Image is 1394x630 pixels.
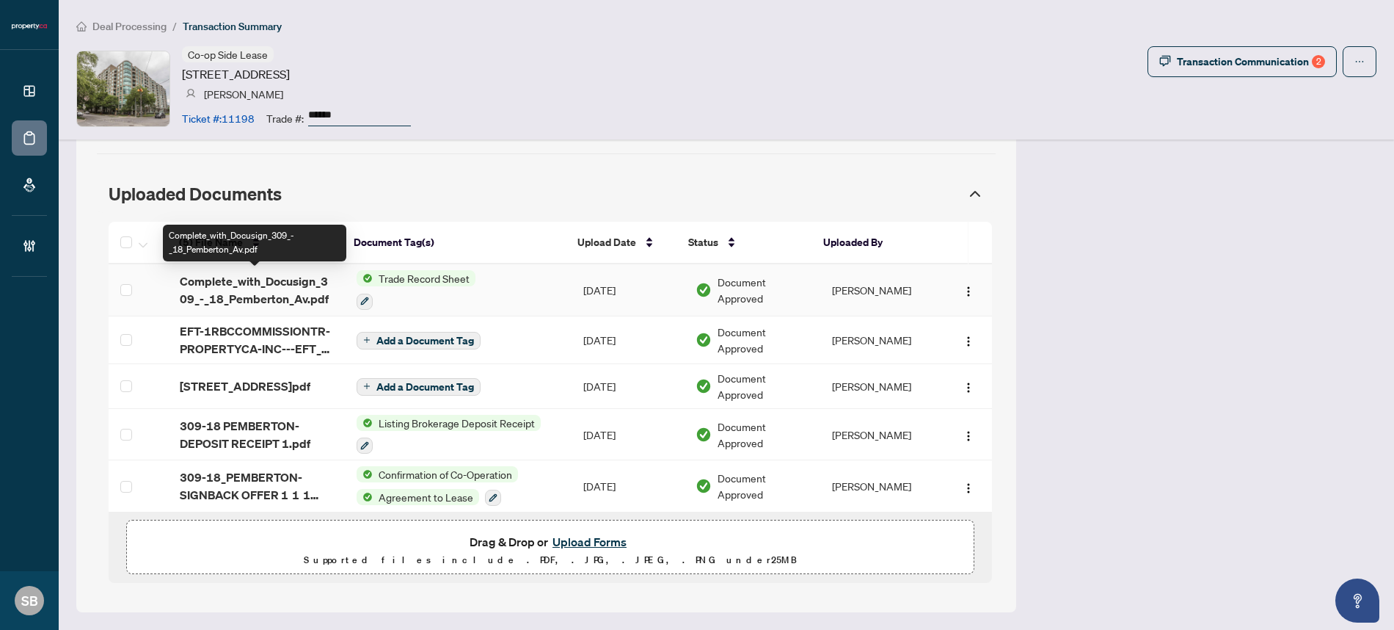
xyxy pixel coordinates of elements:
button: Open asap [1335,579,1379,623]
button: Status IconTrade Record Sheet [357,270,475,310]
span: plus [363,383,371,390]
button: Logo [957,374,980,398]
img: Status Icon [357,270,373,286]
span: home [76,21,87,32]
span: EFT-1RBCCOMMISSIONTR-PROPERTYCA-INC---EFT_1 35.PDF [180,322,333,358]
th: (5) File Name [167,222,342,264]
div: Uploaded Documents [97,175,996,213]
th: Document Tag(s) [342,222,566,264]
img: Document Status [696,282,712,298]
span: 309-18 PEMBERTON-DEPOSIT RECEIPT 1.pdf [180,417,333,452]
p: Supported files include .PDF, .JPG, .JPEG, .PNG under 25 MB [139,551,962,569]
article: [STREET_ADDRESS] [182,65,290,83]
th: Status [676,222,811,264]
td: [DATE] [572,460,684,513]
button: Add a Document Tag [357,330,481,350]
article: Ticket #: 11198 [182,110,255,126]
span: ellipsis [1354,57,1365,67]
span: [STREET_ADDRESS]pdf [180,377,310,395]
button: Transaction Communication2 [1147,46,1337,77]
button: Status IconListing Brokerage Deposit Receipt [357,415,541,455]
td: [PERSON_NAME] [820,460,941,513]
span: Complete_with_Docusign_309_-_18_Pemberton_Av.pdf [180,272,333,308]
li: / [172,18,177,35]
img: Document Status [696,478,712,494]
span: Co-op Side Lease [188,48,268,61]
button: Add a Document Tag [357,332,481,350]
span: Add a Document Tag [376,382,474,392]
span: SB [21,590,38,611]
div: Complete_with_Docusign_309_-_18_Pemberton_Av.pdf [163,225,346,261]
span: Listing Brokerage Deposit Receipt [373,415,541,431]
span: Drag & Drop orUpload FormsSupported files include .PDF, .JPG, .JPEG, .PNG under25MB [127,521,974,581]
span: Add a Document Tag [376,336,474,346]
img: Document Status [696,332,712,348]
img: Document Status [696,378,712,394]
button: Add a Document Tag [357,377,481,396]
img: Logo [963,382,974,394]
img: Status Icon [357,489,373,505]
img: Status Icon [357,466,373,482]
span: Drag & Drop or [470,532,631,551]
th: Uploaded By [811,222,930,264]
td: [DATE] [572,316,684,364]
img: Logo [963,430,974,442]
img: Document Status [696,427,712,443]
img: Logo [963,482,974,494]
button: Logo [957,423,980,446]
span: Transaction Summary [183,20,282,33]
span: Trade Record Sheet [373,270,475,286]
span: Document Approved [718,274,809,306]
button: Logo [957,328,980,352]
td: [PERSON_NAME] [820,316,941,364]
article: Trade #: [266,110,304,126]
img: Status Icon [357,415,373,431]
article: [PERSON_NAME] [204,86,283,102]
span: plus [363,336,371,344]
td: [PERSON_NAME] [820,264,941,316]
img: Logo [963,286,974,297]
img: logo [12,22,47,31]
span: Status [688,234,718,250]
td: [DATE] [572,364,684,409]
th: Upload Date [566,222,676,264]
button: Logo [957,474,980,498]
span: Deal Processing [92,20,167,33]
td: [PERSON_NAME] [820,364,941,409]
span: Agreement to Lease [373,489,479,505]
span: Confirmation of Co-Operation [373,466,518,482]
span: 309-18_PEMBERTON-SIGNBACK OFFER 1 1 1 1.pdf [180,468,333,504]
div: 2 [1312,55,1325,68]
span: Upload Date [577,234,636,250]
img: Logo [963,336,974,347]
td: [DATE] [572,264,684,316]
span: Document Approved [718,370,809,402]
span: Document Approved [718,324,809,356]
td: [PERSON_NAME] [820,409,941,461]
button: Upload Forms [548,532,631,551]
button: Add a Document Tag [357,378,481,396]
div: Transaction Communication [1177,50,1325,73]
button: Logo [957,278,980,302]
span: Document Approved [718,419,809,451]
img: IMG-C12381034_1.jpg [77,51,169,126]
td: [DATE] [572,409,684,461]
span: Document Approved [718,470,809,502]
span: Uploaded Documents [109,183,282,205]
img: svg%3e [186,89,196,99]
button: Status IconConfirmation of Co-OperationStatus IconAgreement to Lease [357,466,518,506]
